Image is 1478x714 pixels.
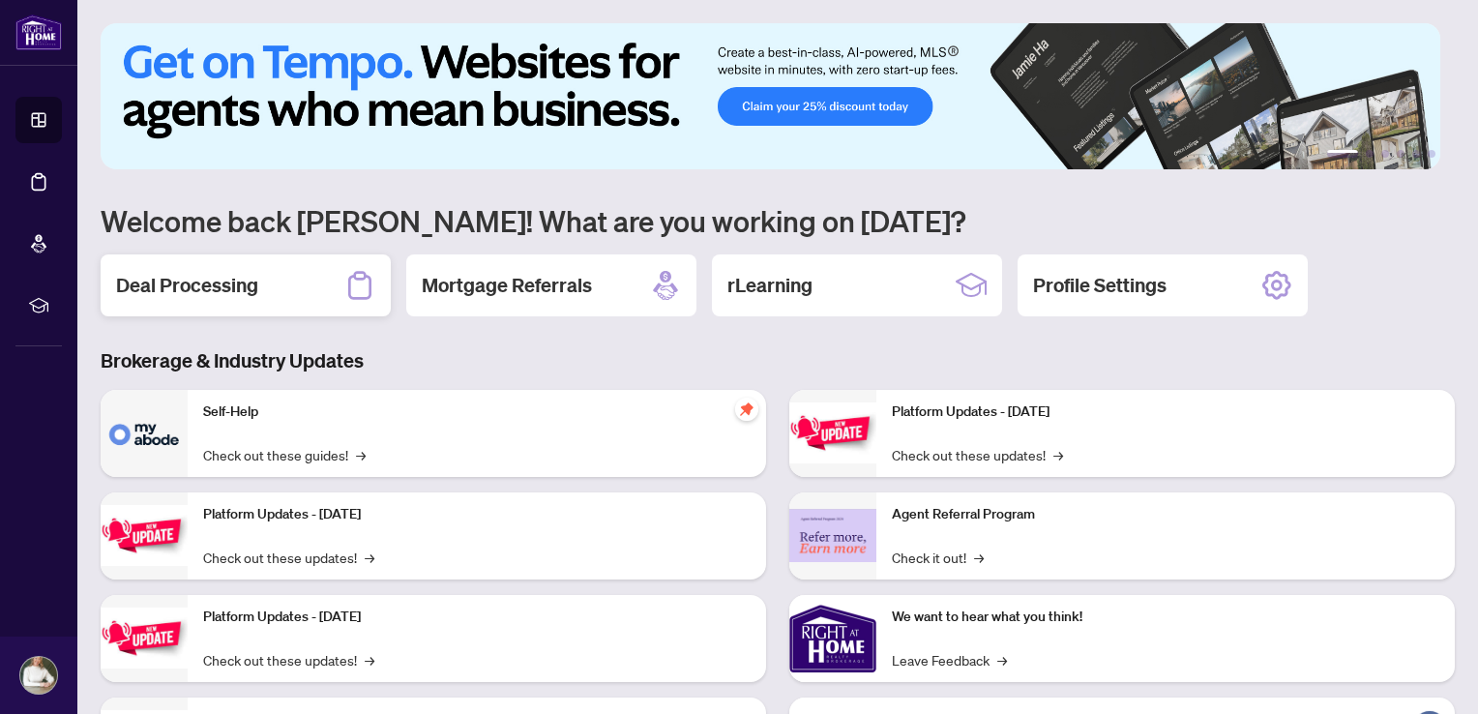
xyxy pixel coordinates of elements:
a: Check out these updates!→ [203,649,374,670]
h2: rLearning [727,272,813,299]
img: We want to hear what you think! [789,595,876,682]
span: → [365,547,374,568]
button: 5 [1412,150,1420,158]
button: Open asap [1401,646,1459,704]
button: 6 [1428,150,1435,158]
a: Check it out!→ [892,547,984,568]
img: Profile Icon [20,657,57,694]
span: → [974,547,984,568]
h1: Welcome back [PERSON_NAME]! What are you working on [DATE]? [101,202,1455,239]
span: → [356,444,366,465]
img: logo [15,15,62,50]
a: Leave Feedback→ [892,649,1007,670]
span: → [1053,444,1063,465]
a: Check out these updates!→ [892,444,1063,465]
span: → [997,649,1007,670]
h3: Brokerage & Industry Updates [101,347,1455,374]
span: pushpin [735,398,758,421]
p: Platform Updates - [DATE] [203,607,751,628]
button: 2 [1366,150,1374,158]
a: Check out these updates!→ [203,547,374,568]
img: Platform Updates - July 21, 2025 [101,608,188,669]
img: Platform Updates - September 16, 2025 [101,505,188,566]
p: Self-Help [203,402,751,423]
button: 4 [1397,150,1404,158]
p: Platform Updates - [DATE] [203,504,751,525]
img: Slide 0 [101,23,1440,169]
p: Agent Referral Program [892,504,1439,525]
p: We want to hear what you think! [892,607,1439,628]
p: Platform Updates - [DATE] [892,402,1439,423]
img: Agent Referral Program [789,509,876,562]
img: Platform Updates - June 23, 2025 [789,402,876,463]
span: → [365,649,374,670]
img: Self-Help [101,390,188,477]
a: Check out these guides!→ [203,444,366,465]
h2: Profile Settings [1033,272,1167,299]
h2: Mortgage Referrals [422,272,592,299]
button: 3 [1381,150,1389,158]
button: 1 [1327,150,1358,158]
h2: Deal Processing [116,272,258,299]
